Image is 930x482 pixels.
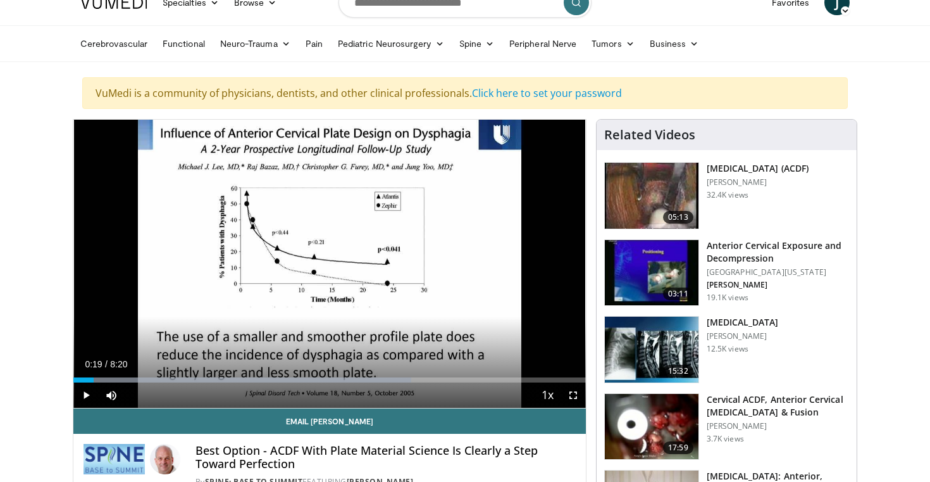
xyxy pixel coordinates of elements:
[605,163,698,229] img: Dr_Ali_Bydon_Performs_An_ACDF_Procedure_100000624_3.jpg.150x105_q85_crop-smart_upscale.jpg
[707,344,748,354] p: 12.5K views
[663,441,693,454] span: 17:59
[604,393,849,460] a: 17:59 Cervical ACDF, Anterior Cervical [MEDICAL_DATA] & Fusion [PERSON_NAME] 3.7K views
[707,280,849,290] p: [PERSON_NAME]
[642,31,707,56] a: Business
[707,239,849,265] h3: Anterior Cervical Exposure and Decompression
[73,383,99,408] button: Play
[584,31,642,56] a: Tumors
[73,409,586,434] a: Email [PERSON_NAME]
[561,383,586,408] button: Fullscreen
[707,393,849,419] h3: Cervical ACDF, Anterior Cervical [MEDICAL_DATA] & Fusion
[105,359,108,369] span: /
[99,383,124,408] button: Mute
[663,288,693,300] span: 03:11
[82,77,848,109] div: VuMedi is a community of physicians, dentists, and other clinical professionals.
[605,240,698,306] img: 38786_0000_3.png.150x105_q85_crop-smart_upscale.jpg
[84,444,145,474] img: Spine: Base to Summit
[604,239,849,307] a: 03:11 Anterior Cervical Exposure and Decompression [GEOGRAPHIC_DATA][US_STATE] [PERSON_NAME] 19.1...
[604,162,849,229] a: 05:13 [MEDICAL_DATA] (ACDF) [PERSON_NAME] 32.4K views
[195,444,576,471] h4: Best Option - ACDF With Plate Material Science Is Clearly a Step Toward Perfection
[535,383,561,408] button: Playback Rate
[73,120,586,409] video-js: Video Player
[213,31,298,56] a: Neuro-Trauma
[110,359,127,369] span: 8:20
[663,365,693,377] span: 15:32
[707,190,748,200] p: 32.4K views
[604,316,849,383] a: 15:32 [MEDICAL_DATA] [PERSON_NAME] 12.5K views
[502,31,584,56] a: Peripheral Nerve
[452,31,502,56] a: Spine
[330,31,452,56] a: Pediatric Neurosurgery
[707,331,779,341] p: [PERSON_NAME]
[707,177,809,187] p: [PERSON_NAME]
[707,434,744,444] p: 3.7K views
[73,377,586,383] div: Progress Bar
[605,394,698,460] img: 45d9052e-5211-4d55-8682-bdc6aa14d650.150x105_q85_crop-smart_upscale.jpg
[85,359,102,369] span: 0:19
[73,31,155,56] a: Cerebrovascular
[155,31,213,56] a: Functional
[472,86,622,100] a: Click here to set your password
[605,317,698,383] img: dard_1.png.150x105_q85_crop-smart_upscale.jpg
[150,444,180,474] img: Avatar
[707,293,748,303] p: 19.1K views
[298,31,330,56] a: Pain
[707,267,849,277] p: [GEOGRAPHIC_DATA][US_STATE]
[707,316,779,329] h3: [MEDICAL_DATA]
[707,421,849,431] p: [PERSON_NAME]
[663,211,693,224] span: 05:13
[707,162,809,175] h3: [MEDICAL_DATA] (ACDF)
[604,127,695,143] h4: Related Videos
